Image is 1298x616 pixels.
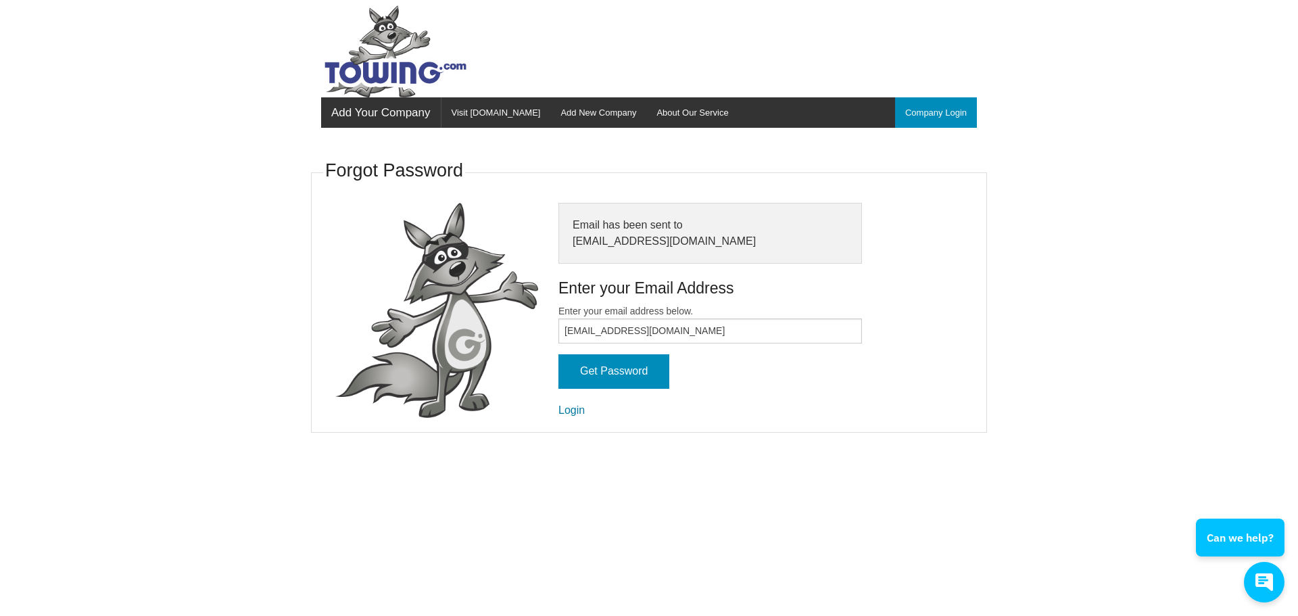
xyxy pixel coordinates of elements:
a: Add New Company [550,97,646,128]
img: Towing.com Logo [321,5,470,97]
a: Company Login [895,97,977,128]
img: fox-Presenting.png [335,203,538,419]
input: Get Password [558,354,669,389]
a: About Our Service [646,97,738,128]
h3: Forgot Password [325,158,463,184]
a: Add Your Company [321,97,441,128]
h4: Enter your Email Address [558,277,862,299]
iframe: Conversations [1187,481,1298,616]
a: Login [558,404,585,416]
label: Enter your email address below. [558,304,862,343]
input: Enter your email address below. [558,318,862,343]
div: Email has been sent to [EMAIL_ADDRESS][DOMAIN_NAME] [558,203,862,264]
a: Visit [DOMAIN_NAME] [441,97,551,128]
